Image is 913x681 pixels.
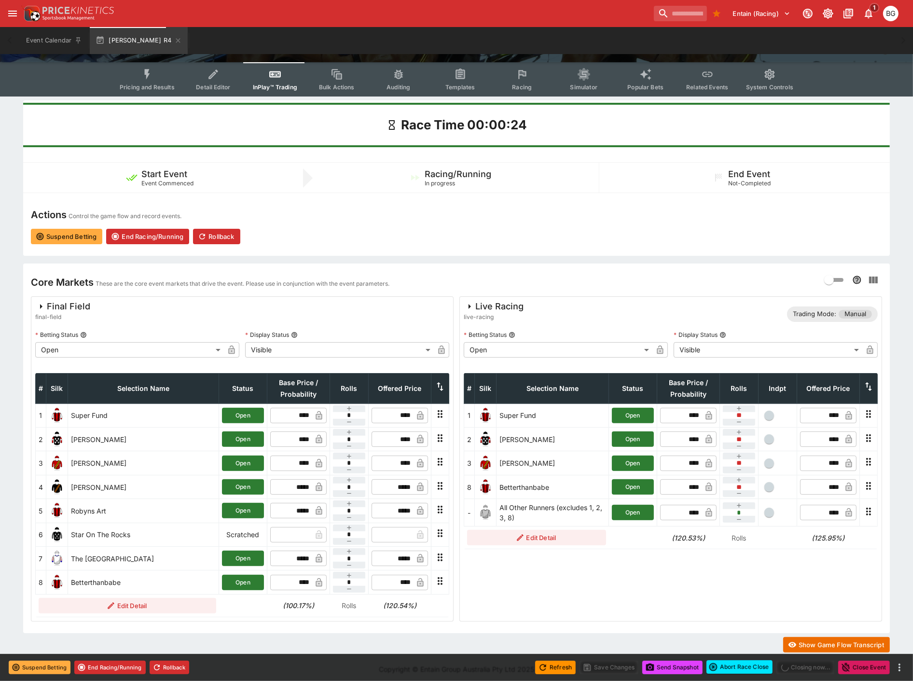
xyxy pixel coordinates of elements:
img: runner 3 [478,456,493,471]
th: # [464,373,475,403]
span: Templates [445,83,475,91]
img: runner 8 [478,479,493,495]
td: 3 [36,451,46,475]
img: runner 2 [478,431,493,447]
button: Open [222,456,264,471]
h5: Racing/Running [425,168,491,180]
h6: (120.54%) [372,600,429,611]
img: Sportsbook Management [42,16,95,20]
img: runner 1 [478,408,493,423]
span: Pricing and Results [120,83,175,91]
button: Suspend Betting [9,661,70,674]
button: Open [222,431,264,447]
p: Display Status [245,331,289,339]
td: [PERSON_NAME] [68,475,219,499]
div: Open [35,342,224,358]
span: Bulk Actions [319,83,355,91]
span: System Controls [746,83,793,91]
div: Visible [245,342,434,358]
button: Open [612,505,654,520]
button: Betting Status [509,332,515,338]
button: Abort Race Close [706,660,773,674]
button: Close Event [838,661,890,674]
td: 1 [464,403,475,427]
span: Popular Bets [627,83,664,91]
span: 1 [870,3,880,13]
th: Base Price / Probability [657,373,720,403]
button: Open [612,479,654,495]
th: Status [609,373,657,403]
button: Open [612,431,654,447]
td: 2 [464,428,475,451]
h4: Actions [31,208,67,221]
th: Independent [759,373,797,403]
button: Notifications [860,5,877,22]
img: runner 8 [49,575,65,590]
span: InPlay™ Trading [253,83,297,91]
button: Edit Detail [39,598,216,613]
div: Final Field [35,301,90,312]
input: search [654,6,707,21]
span: Related Events [686,83,728,91]
button: Betting Status [80,332,87,338]
button: Open [222,408,264,423]
button: Open [222,503,264,518]
p: Control the game flow and record events. [69,211,181,221]
button: [PERSON_NAME] R4 [90,27,188,54]
td: Betterthanbabe [68,570,219,594]
td: 4 [36,475,46,499]
td: [PERSON_NAME] [68,428,219,451]
button: Edit Detail [467,530,606,545]
th: Status [219,373,267,403]
button: Open [612,456,654,471]
div: Live Racing [464,301,524,312]
button: Toggle light/dark mode [819,5,837,22]
th: Offered Price [797,373,860,403]
td: 2 [36,428,46,451]
button: End Racing/Running [106,229,189,244]
span: Event Commenced [141,180,194,187]
img: blank-silk.png [478,505,493,520]
img: runner 2 [49,431,65,447]
td: [PERSON_NAME] [497,428,609,451]
td: 3 [464,451,475,475]
td: 8 [464,475,475,499]
img: runner 4 [49,479,65,495]
span: Auditing [387,83,410,91]
div: Visible [674,342,862,358]
td: 7 [36,547,46,570]
p: Betting Status [464,331,507,339]
div: Event type filters [112,62,801,97]
td: 5 [36,499,46,523]
button: Connected to PK [799,5,816,22]
span: Not-Completed [728,180,771,187]
h4: Core Markets [31,276,94,289]
td: Super Fund [68,403,219,427]
img: runner 6 [49,527,65,542]
p: Rolls [333,600,366,611]
p: Trading Mode: [793,309,836,319]
div: Open [464,342,652,358]
td: [PERSON_NAME] [68,451,219,475]
span: Manual [839,309,872,319]
span: final-field [35,312,90,322]
img: runner 1 [49,408,65,423]
button: Rollback [150,661,189,674]
span: In progress [425,180,455,187]
p: Scratched [222,529,264,540]
td: 6 [36,523,46,546]
h5: Start Event [141,168,187,180]
th: Rolls [720,373,759,403]
button: Ben Grimstone [880,3,901,24]
button: Select Tenant [727,6,796,21]
button: Open [222,575,264,590]
th: Silk [46,373,68,403]
p: Rolls [723,533,756,543]
th: Offered Price [369,373,431,403]
span: Simulator [570,83,597,91]
button: End Racing/Running [74,661,146,674]
th: Rolls [330,373,369,403]
th: Selection Name [497,373,609,403]
h1: Race Time 00:00:24 [401,117,527,133]
td: 8 [36,570,46,594]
